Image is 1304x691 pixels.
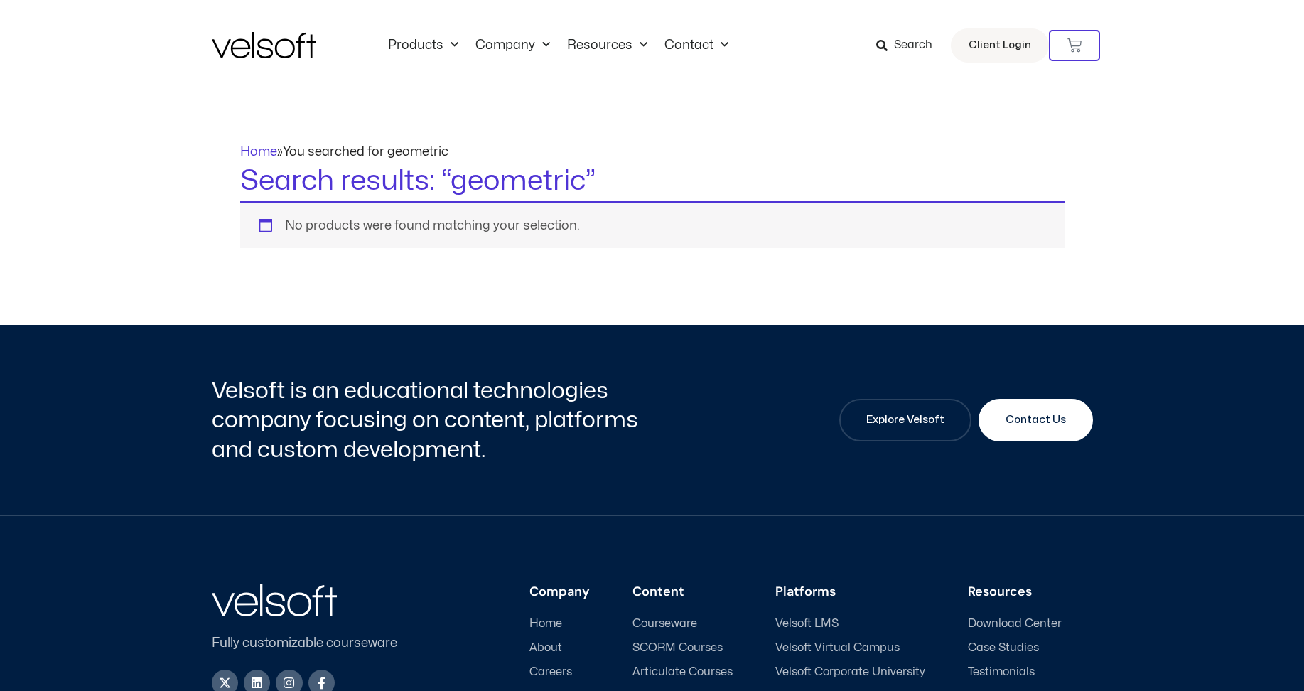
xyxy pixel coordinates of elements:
span: » [240,146,448,158]
span: About [529,641,562,655]
nav: Menu [379,38,737,53]
span: You searched for geometric [283,146,448,158]
span: SCORM Courses [632,641,723,655]
span: Home [529,617,562,631]
span: Explore Velsoft [866,412,944,429]
span: Testimonials [968,665,1035,679]
a: Velsoft Corporate University [775,665,925,679]
a: Download Center [968,617,1093,631]
span: Download Center [968,617,1062,631]
span: Client Login [969,36,1031,55]
a: Velsoft Virtual Campus [775,641,925,655]
span: Velsoft LMS [775,617,839,631]
a: Testimonials [968,665,1093,679]
span: Careers [529,665,572,679]
a: ContactMenu Toggle [656,38,737,53]
h3: Company [529,584,590,600]
a: SCORM Courses [632,641,733,655]
a: Careers [529,665,590,679]
p: Fully customizable courseware [212,633,421,653]
h3: Content [632,584,733,600]
h1: Search results: “geometric” [240,161,1065,201]
span: Velsoft Virtual Campus [775,641,900,655]
a: About [529,641,590,655]
a: ProductsMenu Toggle [379,38,467,53]
img: Velsoft Training Materials [212,32,316,58]
a: Velsoft LMS [775,617,925,631]
span: Courseware [632,617,697,631]
h2: Velsoft is an educational technologies company focusing on content, platforms and custom developm... [212,376,649,465]
a: Contact Us [979,399,1093,441]
a: Client Login [951,28,1049,63]
span: Contact Us [1006,412,1066,429]
a: Search [876,33,942,58]
h3: Resources [968,584,1093,600]
span: Case Studies [968,641,1039,655]
a: Home [529,617,590,631]
a: Articulate Courses [632,665,733,679]
a: Case Studies [968,641,1093,655]
a: Courseware [632,617,733,631]
a: Explore Velsoft [839,399,971,441]
span: Search [894,36,932,55]
a: ResourcesMenu Toggle [559,38,656,53]
h3: Platforms [775,584,925,600]
a: CompanyMenu Toggle [467,38,559,53]
a: Home [240,146,277,158]
div: No products were found matching your selection. [240,201,1065,248]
